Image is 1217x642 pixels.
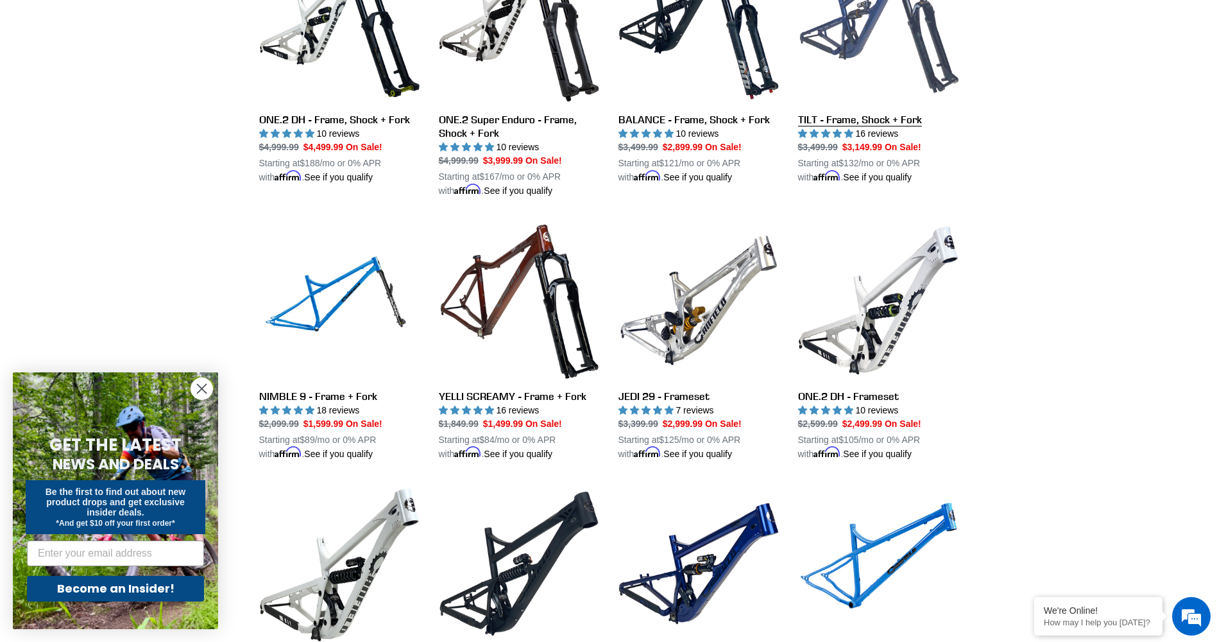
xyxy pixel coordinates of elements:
[1044,618,1153,627] p: How may I help you today?
[53,454,179,474] span: NEWS AND DEALS
[210,6,241,37] div: Minimize live chat window
[27,576,204,602] button: Become an Insider!
[6,351,244,395] textarea: Type your message and hit 'Enter'
[1044,605,1153,616] div: We're Online!
[14,71,33,90] div: Navigation go back
[49,433,182,456] span: GET THE LATEST
[27,541,204,566] input: Enter your email address
[191,377,213,400] button: Close dialog
[56,519,174,528] span: *And get $10 off your first order*
[74,162,177,291] span: We're online!
[41,64,73,96] img: d_696896380_company_1647369064580_696896380
[86,72,235,89] div: Chat with us now
[46,487,186,517] span: Be the first to find out about new product drops and get exclusive insider deals.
